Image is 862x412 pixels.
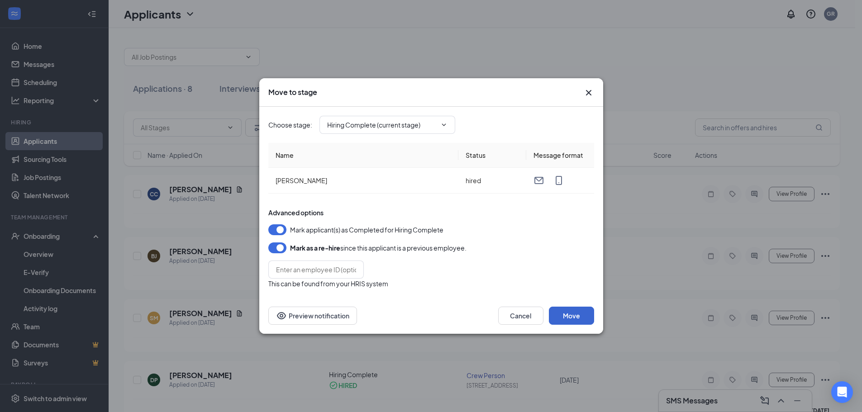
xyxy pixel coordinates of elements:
[458,143,526,168] th: Status
[498,307,543,325] button: Cancel
[831,381,853,403] div: Open Intercom Messenger
[583,87,594,98] button: Close
[268,307,357,325] button: Preview notificationEye
[268,120,312,130] span: Choose stage :
[276,310,287,321] svg: Eye
[290,244,340,252] b: Mark as a re-hire
[553,175,564,186] svg: MobileSms
[458,168,526,194] td: hired
[268,143,458,168] th: Name
[268,260,364,279] input: Enter an employee ID (optional)
[533,175,544,186] svg: Email
[583,87,594,98] svg: Cross
[549,307,594,325] button: Move
[268,279,594,289] div: This can be found from your HRIS system
[290,242,467,253] div: since this applicant is a previous employee.
[276,176,327,185] span: [PERSON_NAME]
[268,208,594,217] div: Advanced options
[290,224,443,235] span: Mark applicant(s) as Completed for Hiring Complete
[526,143,594,168] th: Message format
[268,87,317,97] h3: Move to stage
[440,121,448,128] svg: ChevronDown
